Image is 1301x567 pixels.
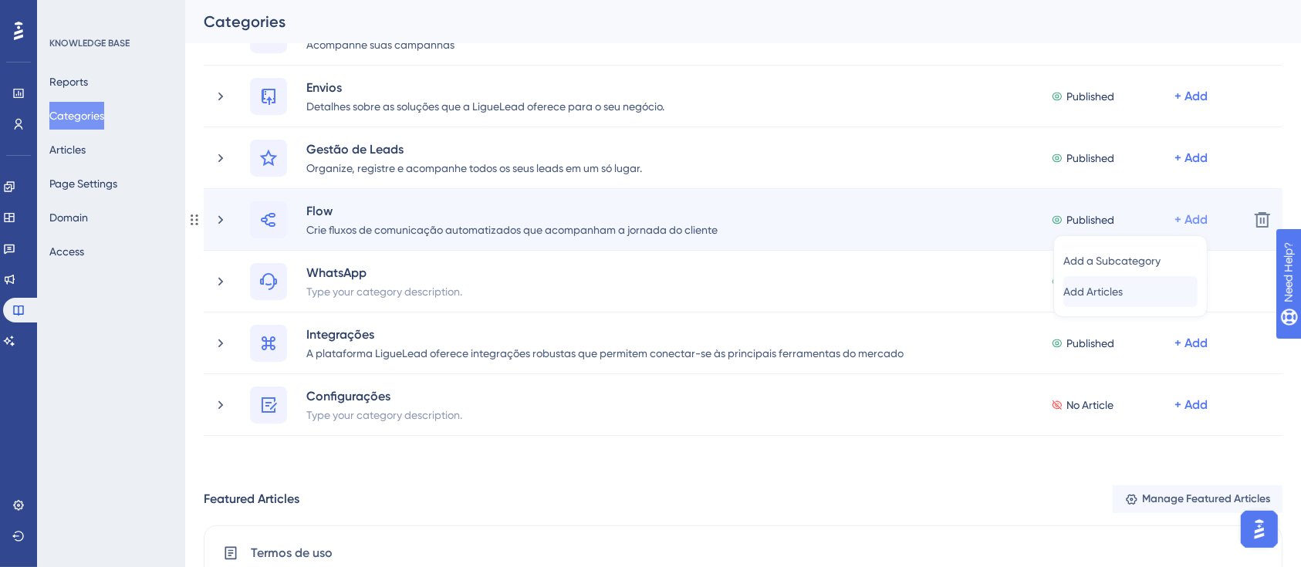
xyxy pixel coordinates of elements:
[306,325,904,343] div: Integrações
[306,343,904,362] div: A plataforma LigueLead oferece integrações robustas que permitem conectar-se às principais ferram...
[49,68,88,96] button: Reports
[49,238,84,265] button: Access
[306,282,463,300] div: Type your category description.
[49,136,86,164] button: Articles
[306,78,665,96] div: Envios
[306,263,463,282] div: WhatsApp
[1174,334,1208,353] div: + Add
[306,140,643,158] div: Gestão de Leads
[1174,211,1208,229] div: + Add
[1066,211,1114,229] span: Published
[1063,276,1198,307] button: Add Articles
[1063,245,1198,276] button: Add a Subcategory
[306,158,643,177] div: Organize, registre e acompanhe todos os seus leads em um só lugar.
[306,96,665,115] div: Detalhes sobre as soluções que a LigueLead oferece para o seu negócio.
[306,201,718,220] div: Flow
[1066,334,1114,353] span: Published
[1236,506,1282,552] iframe: UserGuiding AI Assistant Launcher
[204,490,299,508] div: Featured Articles
[204,11,1244,32] div: Categories
[49,37,130,49] div: KNOWLEDGE BASE
[49,170,117,197] button: Page Settings
[1174,149,1208,167] div: + Add
[1066,149,1114,167] span: Published
[1063,282,1123,301] span: Add Articles
[1066,87,1114,106] span: Published
[1066,396,1113,414] span: No Article
[306,405,463,424] div: Type your category description.
[1143,490,1271,508] span: Manage Featured Articles
[1174,396,1208,414] div: + Add
[306,35,455,53] div: Acompanhe suas campanhas
[36,4,96,22] span: Need Help?
[49,204,88,231] button: Domain
[1113,485,1282,513] button: Manage Featured Articles
[1063,251,1161,270] span: Add a Subcategory
[49,102,104,130] button: Categories
[306,386,463,405] div: Configurações
[1174,87,1208,106] div: + Add
[306,220,718,238] div: Crie fluxos de comunicação automatizados que acompanham a jornada do cliente
[251,544,333,562] span: Termos de uso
